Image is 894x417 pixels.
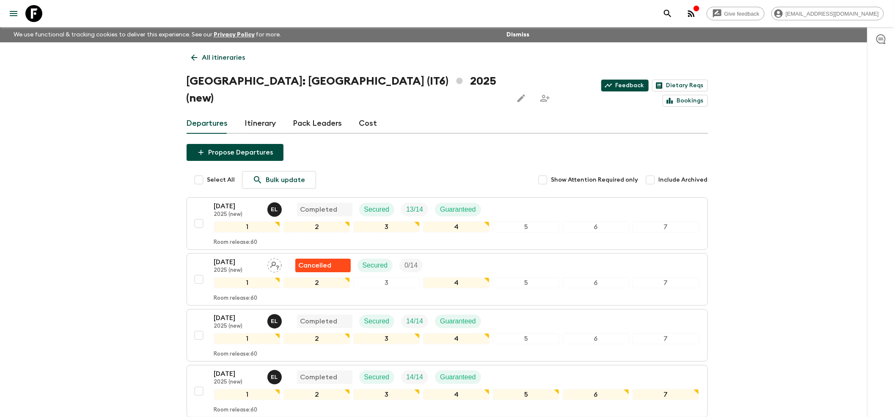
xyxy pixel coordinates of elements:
div: 2 [283,333,350,344]
span: Eleonora Longobardi [267,373,283,379]
div: 2 [283,277,350,288]
p: Secured [364,204,390,215]
div: 6 [563,333,629,344]
div: 7 [633,277,699,288]
span: Share this itinerary [536,90,553,107]
a: Feedback [601,80,649,91]
div: 3 [353,333,420,344]
div: 3 [353,221,420,232]
div: 5 [493,389,559,400]
div: 1 [214,389,281,400]
span: Select All [207,176,235,184]
p: Guaranteed [440,316,476,326]
div: 7 [633,333,699,344]
a: All itineraries [187,49,250,66]
p: Completed [300,372,338,382]
div: 4 [423,221,490,232]
div: 2 [283,221,350,232]
a: Privacy Policy [214,32,255,38]
span: Give feedback [720,11,764,17]
span: [EMAIL_ADDRESS][DOMAIN_NAME] [781,11,883,17]
a: Cost [359,113,377,134]
a: Bookings [663,95,708,107]
p: [DATE] [214,369,261,379]
a: Bulk update [242,171,316,189]
div: Trip Fill [399,259,423,272]
span: Assign pack leader [267,261,282,268]
p: 2025 (new) [214,211,261,218]
button: Edit this itinerary [513,90,530,107]
div: Trip Fill [401,370,428,384]
div: 1 [214,221,281,232]
p: Completed [300,316,338,326]
div: 3 [353,389,420,400]
p: 2025 (new) [214,323,261,330]
div: Secured [359,315,395,328]
div: 5 [493,333,559,344]
button: [DATE]2025 (new)Eleonora LongobardiCompletedSecuredTrip FillGuaranteed1234567Room release:60 [187,197,708,250]
div: 6 [563,389,629,400]
div: Secured [358,259,393,272]
a: Departures [187,113,228,134]
button: [DATE]2025 (new)Assign pack leaderFlash Pack cancellationSecuredTrip Fill1234567Room release:60 [187,253,708,306]
div: Trip Fill [401,315,428,328]
div: 5 [493,277,559,288]
p: [DATE] [214,201,261,211]
p: [DATE] [214,313,261,323]
p: Room release: 60 [214,239,258,246]
p: Bulk update [266,175,305,185]
button: menu [5,5,22,22]
p: Secured [364,372,390,382]
div: 2 [283,389,350,400]
div: 5 [493,221,559,232]
p: Guaranteed [440,204,476,215]
div: 4 [423,277,490,288]
a: Dietary Reqs [652,80,708,91]
span: Include Archived [659,176,708,184]
p: Room release: 60 [214,295,258,302]
span: Eleonora Longobardi [267,205,283,212]
a: Itinerary [245,113,276,134]
div: Secured [359,203,395,216]
button: Dismiss [504,29,531,41]
button: [DATE]2025 (new)Eleonora LongobardiCompletedSecuredTrip FillGuaranteed1234567Room release:60 [187,309,708,362]
p: We use functional & tracking cookies to deliver this experience. See our for more. [10,27,285,42]
div: 7 [633,389,699,400]
span: Eleonora Longobardi [267,317,283,323]
div: 6 [563,221,629,232]
p: Secured [363,260,388,271]
p: 2025 (new) [214,379,261,386]
p: 13 / 14 [406,204,423,215]
span: Show Attention Required only [551,176,638,184]
div: Flash Pack cancellation [295,259,351,272]
div: 7 [633,221,699,232]
p: Room release: 60 [214,407,258,414]
div: Trip Fill [401,203,428,216]
p: [DATE] [214,257,261,267]
p: 0 / 14 [404,260,418,271]
div: 4 [423,389,490,400]
p: All itineraries [202,52,245,63]
div: Secured [359,370,395,384]
div: 4 [423,333,490,344]
div: 6 [563,277,629,288]
p: Guaranteed [440,372,476,382]
p: Cancelled [299,260,332,271]
h1: [GEOGRAPHIC_DATA]: [GEOGRAPHIC_DATA] (IT6) 2025 (new) [187,73,506,107]
p: 14 / 14 [406,316,423,326]
p: Room release: 60 [214,351,258,358]
p: 14 / 14 [406,372,423,382]
p: Completed [300,204,338,215]
div: 3 [353,277,420,288]
button: search adventures [659,5,676,22]
div: 1 [214,277,281,288]
a: Pack Leaders [293,113,342,134]
a: Give feedback [707,7,765,20]
div: [EMAIL_ADDRESS][DOMAIN_NAME] [771,7,884,20]
p: Secured [364,316,390,326]
div: 1 [214,333,281,344]
button: Propose Departures [187,144,283,161]
p: 2025 (new) [214,267,261,274]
